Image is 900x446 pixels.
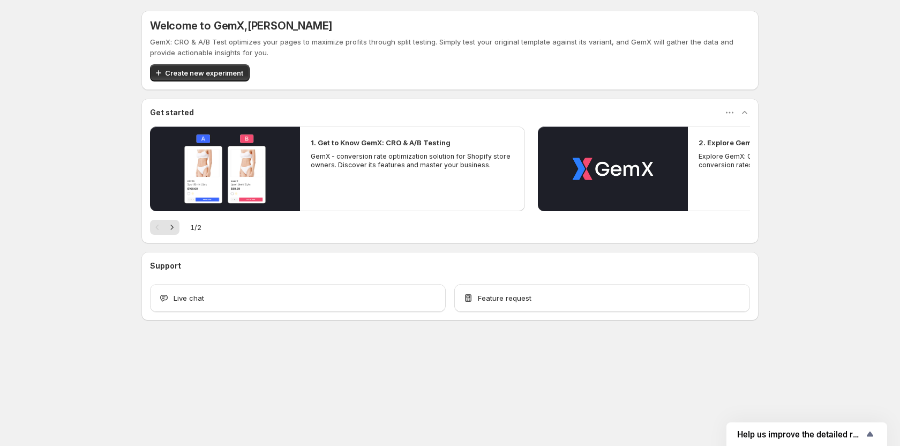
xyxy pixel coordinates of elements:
[190,222,201,233] span: 1 / 2
[538,127,688,211] button: Play video
[150,220,179,235] nav: Pagination
[699,137,865,148] h2: 2. Explore GemX: CRO & A/B Testing Use Cases
[737,428,876,441] button: Show survey - Help us improve the detailed report for A/B campaigns
[165,68,243,78] span: Create new experiment
[174,293,204,303] span: Live chat
[311,137,451,148] h2: 1. Get to Know GemX: CRO & A/B Testing
[150,19,332,32] h5: Welcome to GemX
[150,36,750,58] p: GemX: CRO & A/B Test optimizes your pages to maximize profits through split testing. Simply test ...
[478,293,531,303] span: Feature request
[150,107,194,118] h3: Get started
[737,429,864,440] span: Help us improve the detailed report for A/B campaigns
[244,19,332,32] span: , [PERSON_NAME]
[150,127,300,211] button: Play video
[150,64,250,81] button: Create new experiment
[311,152,514,169] p: GemX - conversion rate optimization solution for Shopify store owners. Discover its features and ...
[164,220,179,235] button: Next
[150,261,181,271] h3: Support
